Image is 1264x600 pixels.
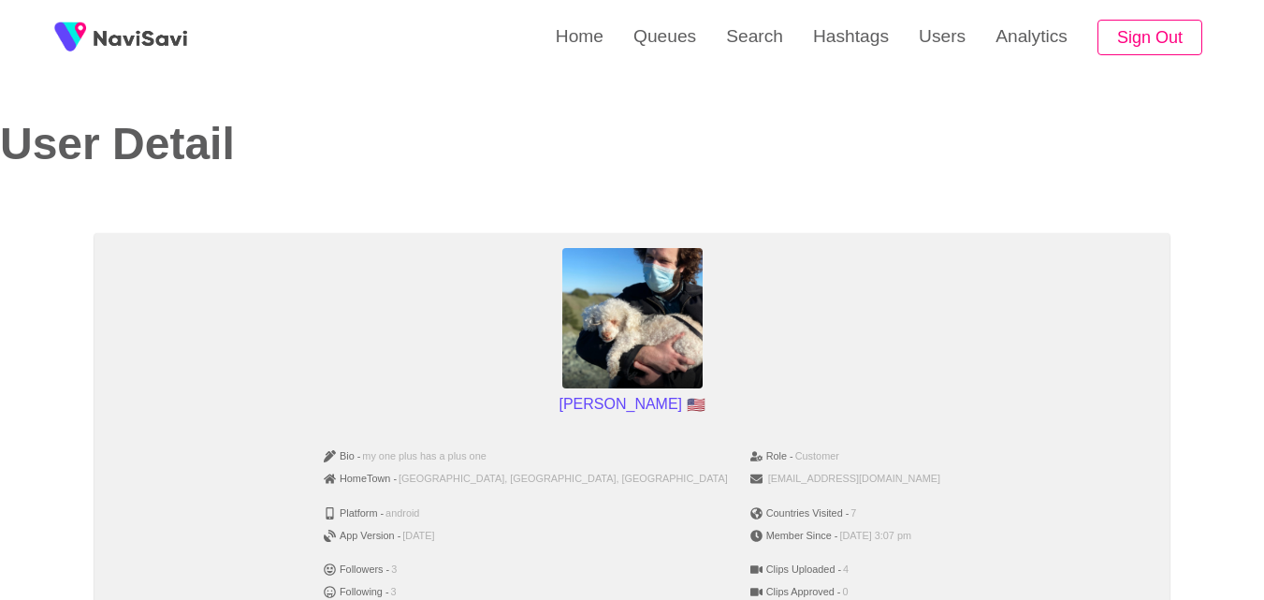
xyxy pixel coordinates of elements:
[399,473,728,485] span: [GEOGRAPHIC_DATA], [GEOGRAPHIC_DATA], [GEOGRAPHIC_DATA]
[324,586,389,598] span: Following -
[750,530,838,542] span: Member Since -
[324,530,400,542] span: App Version -
[94,28,187,47] img: fireSpot
[850,507,856,520] span: 7
[385,507,419,520] span: android
[750,563,841,576] span: Clips Uploaded -
[324,563,389,576] span: Followers -
[843,586,849,598] span: 0
[687,398,705,413] span: USA flag
[47,14,94,61] img: fireSpot
[1097,20,1202,56] button: Sign Out
[324,473,397,485] span: HomeTown -
[750,507,850,520] span: Countries Visited -
[402,530,434,542] span: [DATE]
[750,450,793,462] span: Role -
[795,450,839,462] span: Customer
[362,450,486,462] span: my one plus has a plus one
[324,450,360,462] span: Bio -
[391,563,397,576] span: 3
[768,473,940,485] span: [EMAIL_ADDRESS][DOMAIN_NAME]
[843,563,849,576] span: 4
[551,388,712,420] p: [PERSON_NAME]
[324,507,384,520] span: Platform -
[391,586,397,598] span: 3
[750,586,841,598] span: Clips Approved -
[839,530,911,542] span: [DATE] 3:07 pm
